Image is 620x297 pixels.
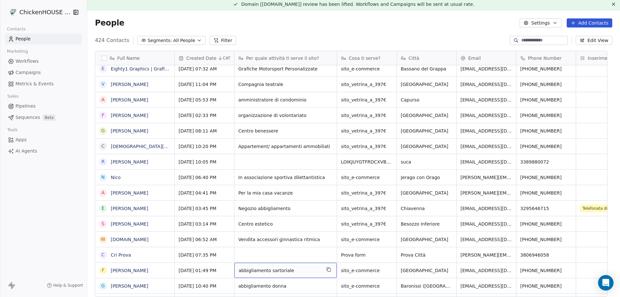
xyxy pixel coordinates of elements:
span: [DATE] 03:14 PM [179,221,230,227]
span: Metrics & Events [15,80,54,87]
span: [DATE] 02:33 PM [179,112,230,119]
span: organizzazione di volontariato [238,112,333,119]
span: [PERSON_NAME][EMAIL_ADDRESS][DOMAIN_NAME] [460,174,512,181]
span: Per quale attività ti serve il sito? [246,55,319,61]
span: Città [408,55,419,61]
span: [EMAIL_ADDRESS][DOMAIN_NAME] [460,143,512,150]
span: [DATE] 06:52 AM [179,236,230,243]
div: F [102,267,104,274]
span: Besozzo Inferiore [401,221,452,227]
div: A [101,96,105,103]
span: [GEOGRAPHIC_DATA] [401,112,452,119]
span: 3389880072 [520,159,572,165]
span: Segments: [148,37,172,44]
a: Eighty1 Graphics | Grafiche Moto Personalizzate [111,66,220,71]
span: abbigliamento sartoriale [239,267,321,274]
span: Sequences [15,114,40,121]
span: suca [401,159,452,165]
span: Workflows [15,58,39,65]
span: 424 Contacts [95,37,129,44]
span: [EMAIL_ADDRESS][DOMAIN_NAME] [460,81,512,88]
span: [GEOGRAPHIC_DATA] [401,81,452,88]
button: Filter [210,36,236,45]
span: Baronissi ([GEOGRAPHIC_DATA]) [401,283,452,289]
span: sito_e-commerce [341,174,393,181]
div: V [101,81,105,88]
div: grid [95,65,175,297]
span: sito_vetrina_a_397€ [341,81,393,88]
span: [EMAIL_ADDRESS][DOMAIN_NAME] [460,159,512,165]
span: [EMAIL_ADDRESS][DOMAIN_NAME] [460,112,512,119]
span: [PERSON_NAME][EMAIL_ADDRESS][DOMAIN_NAME] [460,252,512,258]
span: Phone Number [528,55,562,61]
span: AI Agents [15,148,37,154]
span: Telefonata diretta [580,205,619,212]
div: g [101,127,105,134]
a: SequencesBeta [5,112,82,123]
button: Add Contacts [567,18,612,27]
span: [PHONE_NUMBER] [520,97,572,103]
span: sito_vetrina_a_397€ [341,97,393,103]
a: Pipelines [5,101,82,111]
a: Help & Support [47,283,83,288]
span: Centro estetico [238,221,333,227]
span: Grafiche Motorsport Personalizzate [238,66,333,72]
a: [DOMAIN_NAME] [111,237,149,242]
span: [EMAIL_ADDRESS][DOMAIN_NAME] [460,66,512,72]
span: [PHONE_NUMBER] [520,267,572,274]
span: [DATE] 10:40 PM [179,283,230,289]
span: Capurso [401,97,452,103]
div: S [102,220,105,227]
span: People [95,18,124,28]
span: Email [468,55,481,61]
span: Campaigns [15,69,41,76]
span: Marketing [4,47,31,56]
span: [EMAIL_ADDRESS][DOMAIN_NAME] [460,205,512,212]
div: E [102,65,105,72]
span: sito_vetrina_a_397€ [341,128,393,134]
span: Cosa ti serve? [349,55,381,61]
span: [PHONE_NUMBER] [520,81,572,88]
span: Appartement/ appartamenti ammobiliati [238,143,333,150]
span: Sales [5,91,21,101]
div: E [102,205,105,212]
span: Centro benessere [238,128,333,134]
a: [DEMOGRAPHIC_DATA][PERSON_NAME] [111,144,200,149]
span: [DATE] 06:40 PM [179,174,230,181]
div: Cosa ti serve? [337,51,397,65]
span: [DATE] 07:35 PM [179,252,230,258]
span: Created Date [186,55,216,61]
div: C [101,143,105,150]
div: G [101,282,105,289]
a: [PERSON_NAME] [111,82,148,87]
div: Per quale attività ti serve il sito? [234,51,337,65]
div: F [102,112,104,119]
div: Full Name [95,51,174,65]
span: Compagnia teatrale [238,81,333,88]
a: [PERSON_NAME] [111,113,148,118]
a: Metrics & Events [5,79,82,89]
span: People [15,36,31,42]
span: Help & Support [53,283,83,288]
span: Jerago con Orago [401,174,452,181]
span: abbigliamento donna [238,283,333,289]
span: Bassano del Grappa [401,66,452,72]
span: LOIKJUYGTFRDCXVBNM [341,159,393,165]
span: Beta [43,114,56,121]
span: sito_vetrina_a_397€ [341,205,393,212]
span: [GEOGRAPHIC_DATA] [401,190,452,196]
span: sito_e-commerce [341,236,393,243]
span: [EMAIL_ADDRESS][DOMAIN_NAME] [460,128,512,134]
a: Campaigns [5,67,82,78]
span: sito_e-commerce [341,283,393,289]
div: Phone Number [516,51,576,65]
div: Email [457,51,516,65]
span: sito_vetrina_a_397€ [341,221,393,227]
span: Negozio abbigliamento [238,205,333,212]
a: Apps [5,134,82,145]
span: [DATE] 07:32 AM [179,66,230,72]
span: Apps [15,136,27,143]
span: 3806946058 [520,252,572,258]
span: [GEOGRAPHIC_DATA] [401,128,452,134]
span: [PHONE_NUMBER] [520,143,572,150]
